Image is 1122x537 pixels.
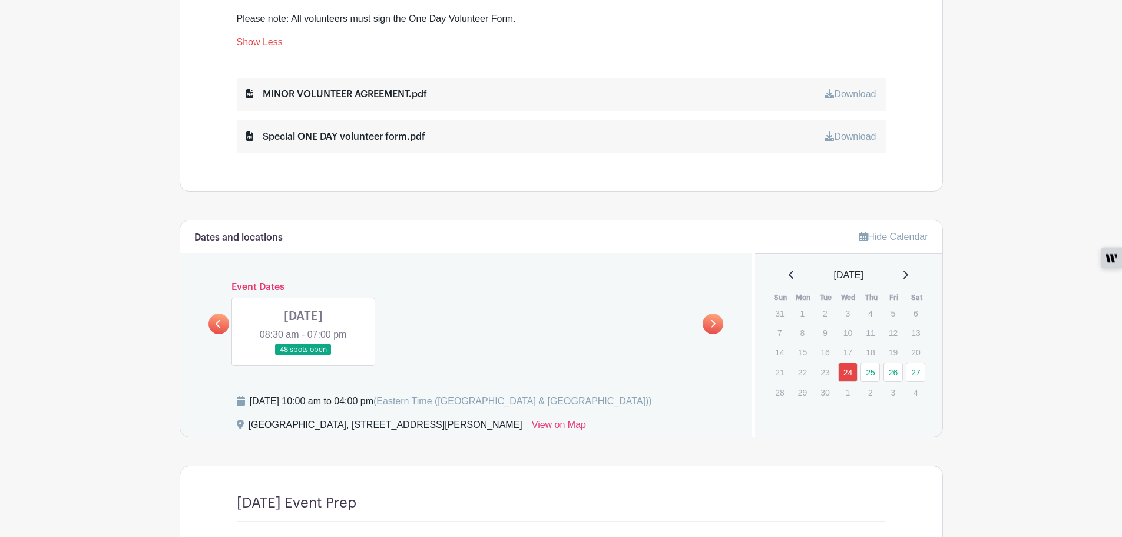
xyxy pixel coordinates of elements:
p: 20 [906,343,925,361]
p: 7 [770,324,789,342]
p: 16 [815,343,835,361]
p: 2 [815,304,835,322]
th: Sun [769,292,792,304]
p: 11 [860,324,880,342]
a: Hide Calendar [859,232,928,242]
p: 21 [770,363,789,381]
a: 26 [883,363,903,382]
a: Show Less [237,37,283,52]
h6: Event Dates [229,282,703,293]
h6: Dates and locations [194,232,283,243]
div: Special ONE DAY volunteer form.pdf [246,130,425,144]
span: [DATE] [834,268,863,282]
p: 17 [838,343,858,361]
a: View on Map [532,418,586,437]
th: Sat [905,292,928,304]
p: 1 [838,383,858,401]
th: Tue [815,292,838,304]
p: 5 [883,304,903,322]
div: Please note: All volunteers must sign the One Day Volunteer Form. [237,12,886,26]
p: 8 [793,324,812,342]
p: 28 [770,383,789,401]
p: 31 [770,304,789,322]
a: Download [825,131,876,141]
th: Fri [883,292,906,304]
h4: [DATE] Event Prep [237,495,356,512]
p: 3 [883,383,903,401]
p: 13 [906,324,925,342]
th: Mon [792,292,815,304]
p: 29 [793,383,812,401]
p: 9 [815,324,835,342]
p: 12 [883,324,903,342]
th: Thu [860,292,883,304]
p: 10 [838,324,858,342]
p: 19 [883,343,903,361]
a: 27 [906,363,925,382]
p: 6 [906,304,925,322]
p: 3 [838,304,858,322]
span: (Eastern Time ([GEOGRAPHIC_DATA] & [GEOGRAPHIC_DATA])) [373,396,652,406]
div: [DATE] 10:00 am to 04:00 pm [250,394,652,408]
th: Wed [838,292,860,304]
p: 15 [793,343,812,361]
div: MINOR VOLUNTEER AGREEMENT.pdf [246,87,427,101]
p: 14 [770,343,789,361]
p: 22 [793,363,812,381]
a: Download [825,89,876,99]
p: 4 [860,304,880,322]
p: 1 [793,304,812,322]
a: 25 [860,363,880,382]
p: 4 [906,383,925,401]
a: 24 [838,363,858,382]
p: 18 [860,343,880,361]
p: 30 [815,383,835,401]
p: 23 [815,363,835,381]
p: 2 [860,383,880,401]
div: [GEOGRAPHIC_DATA], [STREET_ADDRESS][PERSON_NAME] [249,418,522,437]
